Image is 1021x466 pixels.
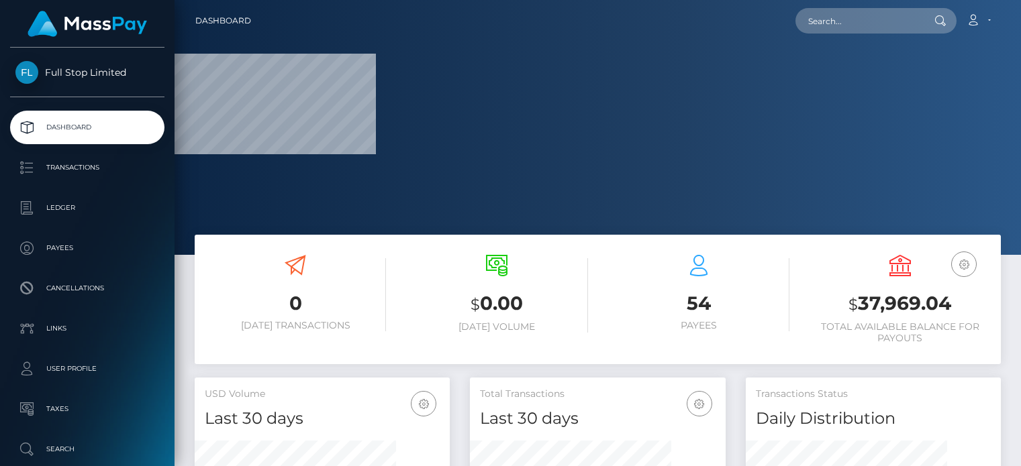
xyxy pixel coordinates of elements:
a: Cancellations [10,272,164,305]
small: $ [471,295,480,314]
h6: Payees [608,320,789,331]
a: Dashboard [10,111,164,144]
a: Ledger [10,191,164,225]
img: Full Stop Limited [15,61,38,84]
a: Transactions [10,151,164,184]
h5: USD Volume [205,388,440,401]
p: User Profile [15,359,159,379]
h6: [DATE] Volume [406,321,587,333]
h3: 37,969.04 [810,290,991,318]
p: Links [15,318,159,339]
h4: Last 30 days [480,407,715,430]
p: Taxes [15,399,159,419]
input: Search... [795,8,922,34]
p: Cancellations [15,278,159,298]
a: Search [10,432,164,466]
h3: 0 [205,290,386,316]
h3: 54 [608,290,789,316]
a: User Profile [10,352,164,386]
h5: Transactions Status [756,388,991,401]
a: Taxes [10,392,164,426]
p: Transactions [15,158,159,178]
p: Dashboard [15,117,159,137]
span: Full Stop Limited [10,66,164,78]
h4: Last 30 days [205,407,440,430]
h6: [DATE] Transactions [205,320,386,331]
h5: Total Transactions [480,388,715,401]
small: $ [848,295,858,314]
a: Dashboard [195,7,251,35]
h4: Daily Distribution [756,407,991,430]
p: Payees [15,238,159,258]
h3: 0.00 [406,290,587,318]
p: Ledger [15,198,159,218]
h6: Total Available Balance for Payouts [810,321,991,344]
img: MassPay Logo [28,11,147,37]
a: Links [10,312,164,345]
a: Payees [10,231,164,265]
p: Search [15,439,159,459]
